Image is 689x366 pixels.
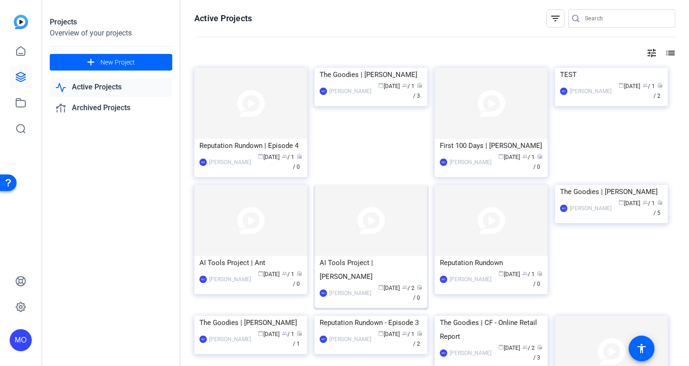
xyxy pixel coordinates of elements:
span: calendar_today [378,331,384,336]
div: The Goodies | [PERSON_NAME] [320,68,422,82]
span: / 1 [642,83,655,89]
span: / 2 [522,345,535,351]
span: calendar_today [619,83,624,88]
span: [DATE] [619,83,640,89]
div: First 100 Days | [PERSON_NAME] [440,139,543,153]
span: group [282,153,287,159]
span: radio [297,331,302,336]
span: radio [417,331,422,336]
span: radio [537,344,543,350]
span: / 1 [293,331,302,347]
span: [DATE] [498,271,520,277]
span: [DATE] [378,331,400,337]
a: Archived Projects [50,99,172,118]
div: [PERSON_NAME] [209,275,251,284]
div: Overview of your projects [50,28,172,39]
span: radio [417,284,422,290]
span: calendar_today [619,200,624,205]
span: / 5 [654,200,663,216]
mat-icon: add [85,57,97,68]
span: / 0 [413,285,422,301]
span: group [642,83,648,88]
mat-icon: list [664,47,675,59]
div: MO [199,276,207,283]
div: [PERSON_NAME] [329,289,371,298]
span: / 0 [293,154,302,170]
span: calendar_today [498,271,504,276]
div: [PERSON_NAME] [329,87,371,96]
span: calendar_today [258,153,263,159]
div: MO [440,276,447,283]
span: / 1 [642,200,655,207]
span: [DATE] [498,154,520,160]
div: AI Tools Project | [PERSON_NAME] [320,256,422,283]
img: blue-gradient.svg [14,15,28,29]
div: MO [560,88,567,95]
div: TEST [560,68,663,82]
div: MO [10,329,32,351]
span: / 2 [654,83,663,99]
span: [DATE] [498,345,520,351]
a: Active Projects [50,78,172,97]
span: group [282,331,287,336]
div: [PERSON_NAME] [570,204,612,213]
span: / 1 [522,271,535,277]
div: MO [320,88,327,95]
span: [DATE] [258,271,280,277]
div: Reputation Rundown - Episode 3 [320,316,422,330]
span: / 1 [282,154,294,160]
mat-icon: tune [646,47,657,59]
mat-icon: filter_list [550,13,561,24]
div: [PERSON_NAME] [570,87,612,96]
div: MO [199,159,207,166]
span: [DATE] [619,200,640,207]
div: AI Tools Project | Ant [199,256,302,270]
div: [PERSON_NAME] [209,335,251,344]
span: [DATE] [378,285,400,291]
span: group [402,331,408,336]
div: [PERSON_NAME] [329,335,371,344]
button: New Project [50,54,172,71]
span: calendar_today [378,284,384,290]
span: group [522,153,528,159]
div: [PERSON_NAME] [450,158,491,167]
div: [PERSON_NAME] [450,348,491,358]
span: / 3 [413,83,422,99]
span: / 1 [402,331,415,337]
div: The Goodies | CF - Online Retail Report [440,316,543,343]
span: group [282,271,287,276]
span: [DATE] [258,154,280,160]
span: radio [657,200,663,205]
span: / 3 [533,345,543,361]
div: Reputation Rundown | Episode 4 [199,139,302,153]
span: / 0 [533,154,543,170]
span: group [402,83,408,88]
span: radio [537,271,543,276]
div: MO [320,289,327,297]
span: radio [657,83,663,88]
span: calendar_today [258,331,263,336]
span: radio [537,153,543,159]
span: New Project [100,58,135,67]
span: radio [297,153,302,159]
div: Projects [50,17,172,28]
span: calendar_today [258,271,263,276]
div: MO [199,336,207,343]
input: Search [585,13,668,24]
span: / 1 [522,154,535,160]
span: calendar_today [498,344,504,350]
span: / 2 [413,331,422,347]
div: The Goodies | [PERSON_NAME] [560,185,663,199]
span: radio [417,83,422,88]
span: / 0 [533,271,543,287]
span: group [642,200,648,205]
span: [DATE] [258,331,280,337]
h1: Active Projects [194,13,252,24]
span: [DATE] [378,83,400,89]
span: / 0 [293,271,302,287]
span: group [402,284,408,290]
span: / 2 [402,285,415,291]
span: radio [297,271,302,276]
span: group [522,344,528,350]
span: / 1 [282,271,294,277]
